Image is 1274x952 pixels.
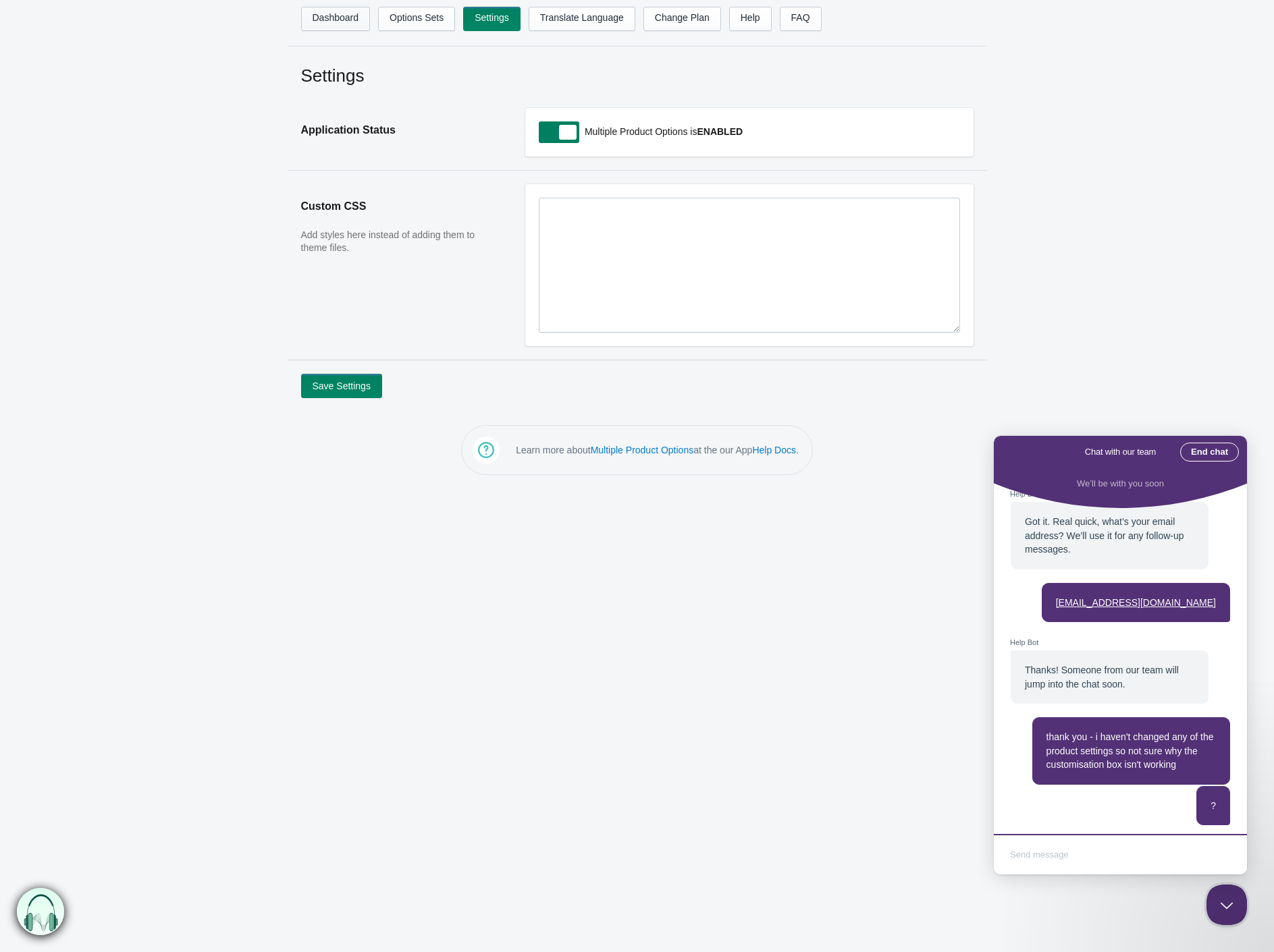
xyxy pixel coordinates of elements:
iframe: Help Scout Beacon - Live Chat, Contact Form, and Knowledge Base [994,436,1247,874]
span: thank you - i haven't changed any of the product settings so not sure why the customisation box i... [53,296,220,334]
span: Thanks! Someone from our team will jump into the chat soon. [31,229,185,254]
span: ? [217,364,222,375]
a: Options Sets [378,7,455,31]
p: Add styles here instead of adding them to theme files. [301,229,498,255]
a: [EMAIL_ADDRESS][DOMAIN_NAME] [62,161,222,172]
span: Help Bot [16,200,237,213]
img: bxm.png [18,889,65,936]
div: Chat message [16,200,237,268]
div: Chat message [16,147,237,188]
h2: Settings [301,63,974,88]
span: Got it. Real quick, what’s your email address? We’ll use it for any follow-up messages. [31,80,190,119]
span: Help Bot [16,52,237,65]
a: Dashboard [301,7,371,31]
a: Change Plan [643,7,721,31]
a: Settings [463,7,521,31]
iframe: Help Scout Beacon - Close [1206,885,1247,925]
h2: Application Status [301,108,498,152]
a: FAQ [780,7,822,31]
p: Multiple Product Options is [581,121,960,142]
p: Learn more about at the our App . [516,443,799,457]
b: ENABLED [697,126,743,137]
button: Save Settings [301,374,382,398]
a: Translate Language [529,7,635,31]
div: Chat message [16,281,237,390]
div: Chat message [16,52,237,134]
a: Multiple Product Options [591,445,694,455]
a: Help [729,7,772,31]
h2: Custom CSS [301,184,498,229]
a: Help Docs [752,445,796,455]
